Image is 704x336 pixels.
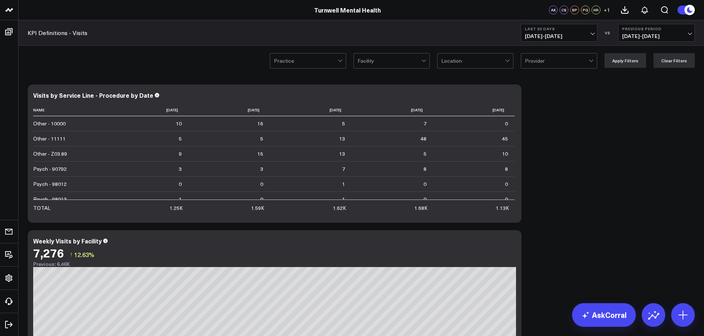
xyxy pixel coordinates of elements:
span: 12.63% [74,250,94,259]
div: 7 [342,165,345,173]
div: 45 [502,135,508,142]
div: Weekly Visits by Facility [33,237,102,245]
a: KPI Definitions - Visits [28,29,87,37]
div: 16 [257,120,263,127]
div: 0 [505,180,508,188]
div: 13 [339,135,345,142]
b: Previous Period [622,27,691,31]
div: 1 [179,195,182,203]
th: Name [33,104,107,116]
div: 1.13K [496,204,509,212]
div: 1 [342,180,345,188]
td: Psych - 98012 [33,176,107,191]
div: AK [549,6,558,14]
div: VS [601,31,614,35]
div: 7,276 [33,246,64,259]
div: 0 [179,180,182,188]
td: Psych - 98013 [33,191,107,207]
span: [DATE] - [DATE] [622,33,691,39]
div: BP [570,6,579,14]
div: 0 [424,180,426,188]
td: Other - 10000 [33,116,107,131]
span: ↑ [70,250,73,259]
th: [DATE] [270,104,351,116]
div: 15 [257,150,263,157]
div: TOTAL [33,204,50,212]
div: 1.59K [251,204,264,212]
div: 0 [260,195,263,203]
div: 3 [179,165,182,173]
div: 0 [424,195,426,203]
th: [DATE] [188,104,270,116]
div: 5 [424,150,426,157]
div: 1.68K [414,204,428,212]
div: 0 [505,195,508,203]
div: 8 [424,165,426,173]
div: HR [592,6,600,14]
th: [DATE] [107,104,188,116]
a: AskCorral [572,303,636,327]
div: 7 [424,120,426,127]
th: [DATE] [433,104,515,116]
a: Turnwell Mental Health [314,6,381,14]
div: PG [581,6,590,14]
button: +1 [602,6,611,14]
div: Previous: 6.46K [33,261,516,267]
button: Last 30 Days[DATE]-[DATE] [521,24,597,42]
div: 13 [339,150,345,157]
div: 8 [505,165,508,173]
div: 10 [502,150,508,157]
b: Last 30 Days [525,27,593,31]
td: Other - 11111 [33,131,107,146]
div: 1.25K [170,204,183,212]
div: 5 [179,135,182,142]
th: [DATE] [352,104,433,116]
td: Psych - 90792 [33,161,107,176]
div: 1 [342,195,345,203]
div: 5 [260,135,263,142]
div: 0 [260,180,263,188]
span: + 1 [604,7,610,13]
div: 0 [505,120,508,127]
div: 48 [421,135,426,142]
div: 9 [179,150,182,157]
div: 1.62K [333,204,346,212]
td: Other - Z03.89 [33,146,107,161]
button: Apply Filters [604,53,646,68]
button: Clear Filters [654,53,695,68]
div: Visits by Service Line - Procedure by Date [33,91,153,99]
div: 3 [260,165,263,173]
div: 10 [176,120,182,127]
div: CS [560,6,568,14]
span: [DATE] - [DATE] [525,33,593,39]
div: 5 [342,120,345,127]
button: Previous Period[DATE]-[DATE] [618,24,695,42]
